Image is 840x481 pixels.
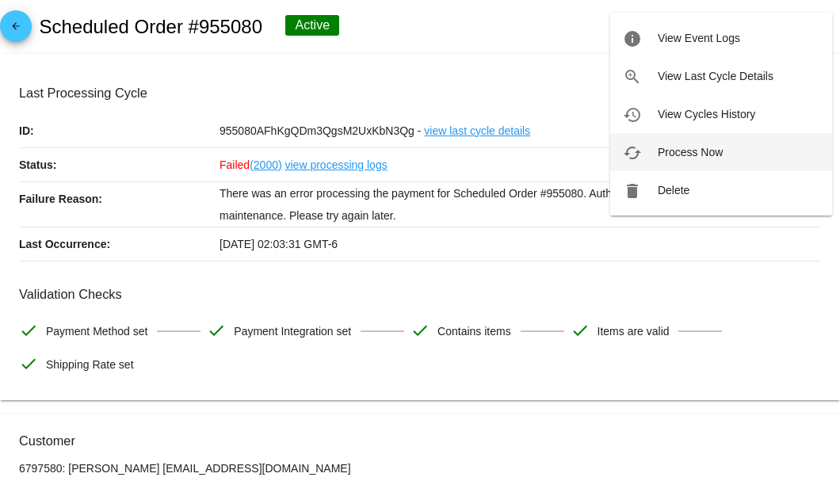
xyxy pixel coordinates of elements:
mat-icon: cached [623,143,642,162]
span: Delete [658,184,689,197]
mat-icon: history [623,105,642,124]
span: Process Now [658,146,723,158]
mat-icon: delete [623,181,642,200]
span: View Cycles History [658,108,755,120]
mat-icon: info [623,29,642,48]
span: View Event Logs [658,32,740,44]
mat-icon: zoom_in [623,67,642,86]
span: View Last Cycle Details [658,70,773,82]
